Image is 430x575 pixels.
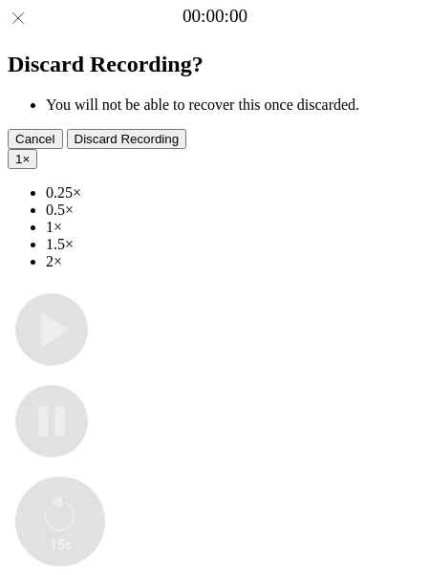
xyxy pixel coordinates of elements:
button: Cancel [8,129,63,149]
button: Discard Recording [67,129,187,149]
li: 1.5× [46,236,422,253]
li: 0.25× [46,184,422,202]
li: 0.5× [46,202,422,219]
button: 1× [8,149,37,169]
li: 1× [46,219,422,236]
span: 1 [15,152,22,166]
li: 2× [46,253,422,270]
li: You will not be able to recover this once discarded. [46,96,422,114]
a: 00:00:00 [183,6,247,27]
h2: Discard Recording? [8,52,422,77]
